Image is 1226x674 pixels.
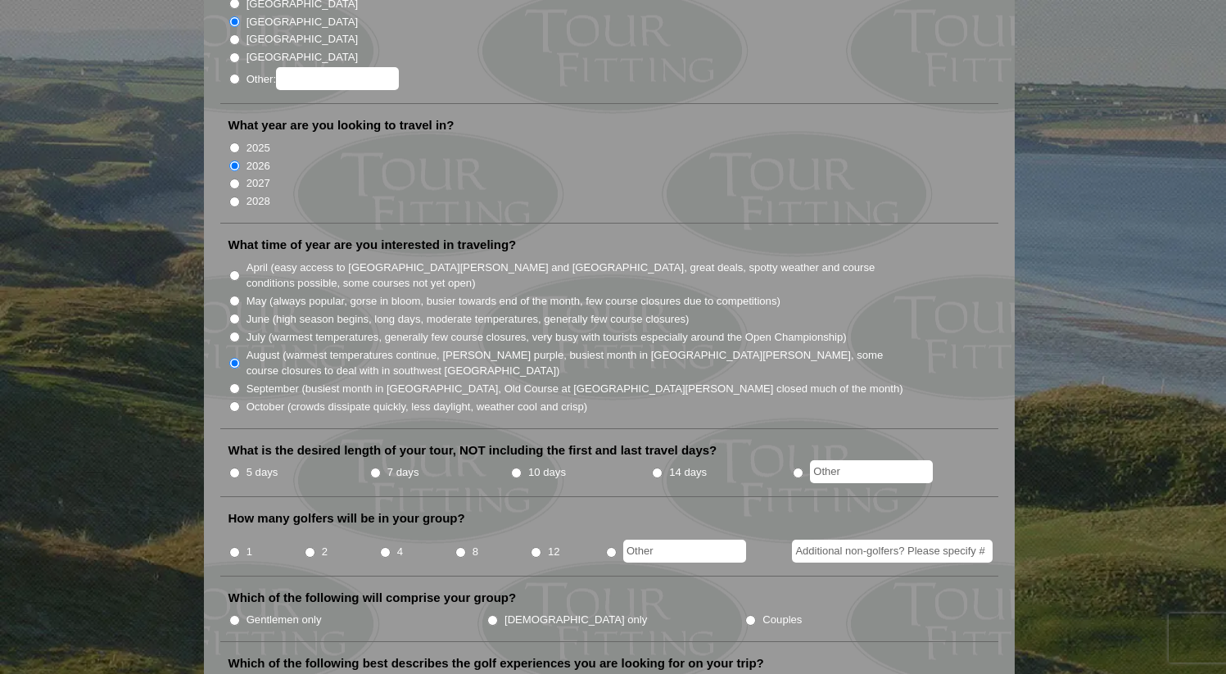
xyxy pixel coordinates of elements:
[247,544,252,560] label: 1
[247,175,270,192] label: 2027
[247,399,588,415] label: October (crowds dissipate quickly, less daylight, weather cool and crisp)
[247,381,903,397] label: September (busiest month in [GEOGRAPHIC_DATA], Old Course at [GEOGRAPHIC_DATA][PERSON_NAME] close...
[247,193,270,210] label: 2028
[247,612,322,628] label: Gentlemen only
[548,544,560,560] label: 12
[247,311,690,328] label: June (high season begins, long days, moderate temperatures, generally few course closures)
[247,329,847,346] label: July (warmest temperatures, generally few course closures, very busy with tourists especially aro...
[387,464,419,481] label: 7 days
[473,544,478,560] label: 8
[247,31,358,47] label: [GEOGRAPHIC_DATA]
[247,67,399,90] label: Other:
[247,293,780,310] label: May (always popular, gorse in bloom, busier towards end of the month, few course closures due to ...
[792,540,993,563] input: Additional non-golfers? Please specify #
[247,158,270,174] label: 2026
[247,140,270,156] label: 2025
[228,510,465,527] label: How many golfers will be in your group?
[228,237,517,253] label: What time of year are you interested in traveling?
[528,464,566,481] label: 10 days
[276,67,399,90] input: Other:
[669,464,707,481] label: 14 days
[810,460,933,483] input: Other
[322,544,328,560] label: 2
[228,590,517,606] label: Which of the following will comprise your group?
[247,464,278,481] label: 5 days
[397,544,403,560] label: 4
[247,49,358,66] label: [GEOGRAPHIC_DATA]
[228,655,764,672] label: Which of the following best describes the golf experiences you are looking for on your trip?
[762,612,802,628] label: Couples
[247,347,905,379] label: August (warmest temperatures continue, [PERSON_NAME] purple, busiest month in [GEOGRAPHIC_DATA][P...
[247,260,905,292] label: April (easy access to [GEOGRAPHIC_DATA][PERSON_NAME] and [GEOGRAPHIC_DATA], great deals, spotty w...
[228,117,455,133] label: What year are you looking to travel in?
[247,14,358,30] label: [GEOGRAPHIC_DATA]
[623,540,746,563] input: Other
[504,612,647,628] label: [DEMOGRAPHIC_DATA] only
[228,442,717,459] label: What is the desired length of your tour, NOT including the first and last travel days?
